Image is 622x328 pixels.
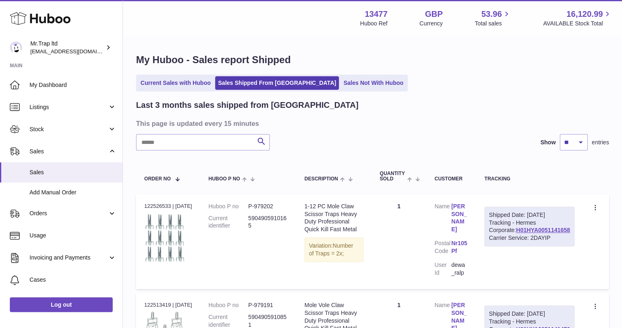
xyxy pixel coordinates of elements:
[10,297,113,312] a: Log out
[248,214,288,230] dd: 5904905910165
[566,9,603,20] span: 16,120.99
[360,20,388,27] div: Huboo Ref
[136,100,359,111] h2: Last 3 months sales shipped from [GEOGRAPHIC_DATA]
[136,53,609,66] h1: My Huboo - Sales report Shipped
[209,203,248,210] dt: Huboo P no
[30,210,108,217] span: Orders
[248,203,288,210] dd: P-979202
[540,139,556,146] label: Show
[304,237,363,262] div: Variation:
[516,227,570,233] a: H01HYA0051141658
[30,189,116,196] span: Add Manual Order
[481,9,502,20] span: 53.96
[209,214,248,230] dt: Current identifier
[30,48,120,55] span: [EMAIL_ADDRESS][DOMAIN_NAME]
[474,20,511,27] span: Total sales
[144,301,192,309] div: 122513419 | [DATE]
[489,211,570,219] div: Shipped Date: [DATE]
[30,81,116,89] span: My Dashboard
[209,301,248,309] dt: Huboo P no
[434,176,468,182] div: Customer
[144,176,171,182] span: Order No
[451,261,468,277] dd: dewa_ralp
[380,171,405,182] span: Quantity Sold
[434,239,451,257] dt: Postal Code
[484,176,574,182] div: Tracking
[10,41,22,54] img: office@grabacz.eu
[451,203,468,234] a: [PERSON_NAME]
[451,239,468,255] a: Nr105Pf
[30,232,116,239] span: Usage
[372,194,427,289] td: 1
[30,254,108,262] span: Invoicing and Payments
[30,103,108,111] span: Listings
[434,261,451,277] dt: User Id
[248,301,288,309] dd: P-979191
[543,20,612,27] span: AVAILABLE Stock Total
[543,9,612,27] a: 16,120.99 AVAILABLE Stock Total
[138,76,213,90] a: Current Sales with Huboo
[425,9,443,20] strong: GBP
[209,176,240,182] span: Huboo P no
[304,203,363,234] div: 1-12 PC Mole Claw Scissor Traps Heavy Duty Professional Quick Kill Fast Metal
[341,76,406,90] a: Sales Not With Huboo
[30,40,104,55] div: Mr.Trap ltd
[365,9,388,20] strong: 13477
[474,9,511,27] a: 53.96 Total sales
[30,276,116,284] span: Cases
[304,176,338,182] span: Description
[215,76,339,90] a: Sales Shipped From [GEOGRAPHIC_DATA]
[420,20,443,27] div: Currency
[30,125,108,133] span: Stock
[434,203,451,236] dt: Name
[489,234,570,242] div: Carrier Service: 2DAYIP
[30,169,116,176] span: Sales
[489,310,570,318] div: Shipped Date: [DATE]
[592,139,609,146] span: entries
[30,148,108,155] span: Sales
[144,203,192,210] div: 122526533 | [DATE]
[144,212,185,262] img: $_57.JPG
[309,242,353,257] span: Number of Traps = 2x;
[136,119,607,128] h3: This page is updated every 15 minutes
[484,207,574,247] div: Tracking - Hermes Corporate:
